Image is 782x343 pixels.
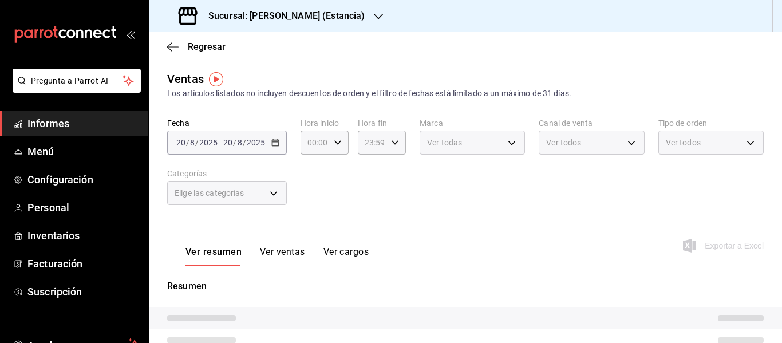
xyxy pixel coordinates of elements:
[199,138,218,147] input: ----
[189,138,195,147] input: --
[185,246,242,266] button: Ver resumen
[546,137,581,148] span: Ver todos
[658,119,764,127] label: Tipo de orden
[358,119,406,127] label: Hora fin
[223,138,233,147] input: --
[175,187,244,199] span: Elige las categorías
[13,69,141,93] button: Pregunta a Parrot AI
[301,119,349,127] label: Hora inicio
[167,169,287,178] label: Categorías
[195,138,199,147] span: /
[8,83,141,95] a: Pregunta a Parrot AI
[27,230,80,242] font: Inventarios
[167,119,287,127] label: Fecha
[219,138,222,147] span: -
[27,286,82,298] font: Suscripción
[167,70,204,88] div: Ventas
[126,30,135,39] button: abrir_cajón_menú
[323,246,369,266] button: Ver cargos
[31,76,109,85] font: Pregunta a Parrot AI
[27,258,82,270] font: Facturación
[186,138,189,147] span: /
[666,137,701,148] span: Ver todos
[260,246,305,266] button: Ver ventas
[243,138,246,147] span: /
[185,246,369,266] div: navigation tabs
[167,88,764,100] div: Los artículos listados no incluyen descuentos de orden y el filtro de fechas está limitado a un m...
[167,41,226,52] button: Regresar
[427,137,462,148] span: Ver todas
[539,119,644,127] label: Canal de venta
[199,9,365,23] h3: Sucursal: [PERSON_NAME] (Estancia)
[27,174,93,186] font: Configuración
[27,117,69,129] font: Informes
[237,138,243,147] input: --
[167,279,764,293] p: Resumen
[209,72,223,86] img: Marcador de información sobre herramientas
[27,202,69,214] font: Personal
[420,119,525,127] label: Marca
[176,138,186,147] input: --
[27,145,54,157] font: Menú
[188,41,226,52] span: Regresar
[233,138,236,147] span: /
[246,138,266,147] input: ----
